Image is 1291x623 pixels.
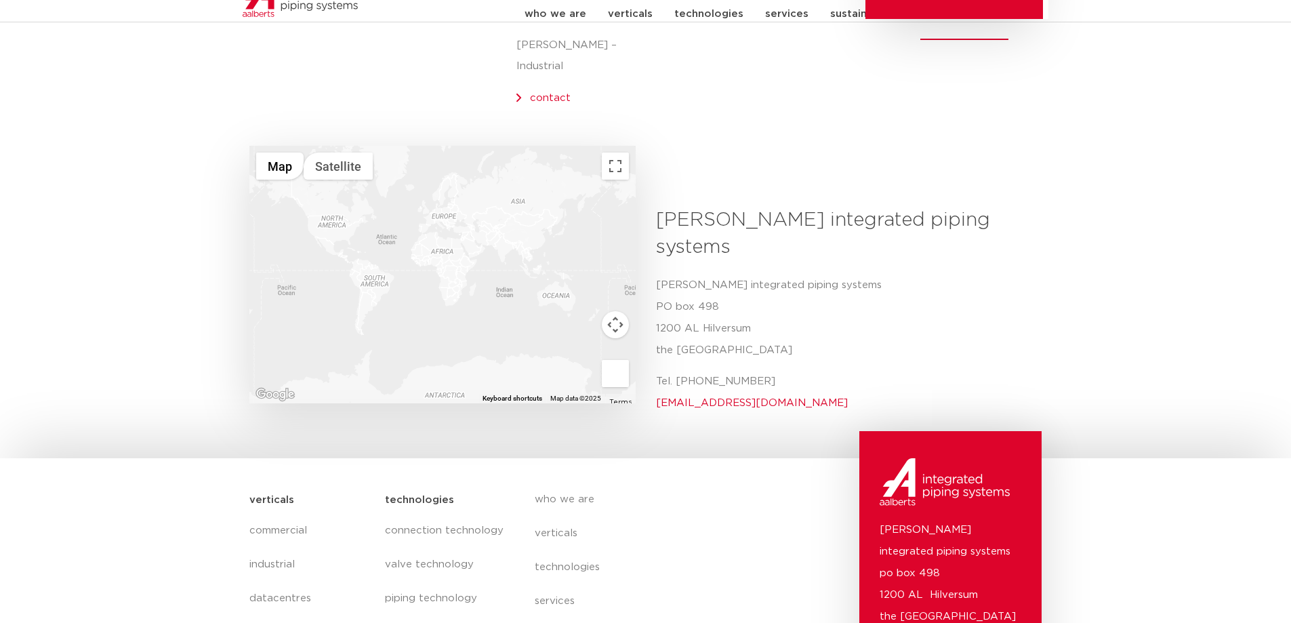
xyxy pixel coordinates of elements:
[535,550,783,584] a: technologies
[535,584,783,618] a: services
[535,517,783,550] a: verticals
[385,514,507,548] a: connection technology
[249,514,372,548] a: commercial
[535,483,783,517] a: who we are
[385,582,507,616] a: piping technology
[530,93,571,103] a: contact
[385,548,507,582] a: valve technology
[304,153,373,180] button: Show satellite imagery
[253,386,298,403] a: Open this area in Google Maps (opens a new window)
[656,398,848,408] a: [EMAIL_ADDRESS][DOMAIN_NAME]
[249,489,294,511] h5: verticals
[249,548,372,582] a: industrial
[253,386,298,403] img: Google
[483,394,542,403] button: Keyboard shortcuts
[602,153,629,180] button: Toggle fullscreen view
[516,35,640,78] p: [PERSON_NAME] – Industrial
[256,153,304,180] button: Show street map
[602,360,629,387] button: Drag Pegman onto the map to open Street View
[602,311,629,338] button: Map camera controls
[656,207,1032,261] h3: [PERSON_NAME] integrated piping systems
[656,371,1032,414] p: Tel. [PHONE_NUMBER]
[609,399,632,405] a: Terms (opens in new tab)
[385,489,454,511] h5: technologies
[550,395,601,402] span: Map data ©2025
[656,275,1032,361] p: [PERSON_NAME] integrated piping systems PO box 498 1200 AL Hilversum the [GEOGRAPHIC_DATA]
[249,582,372,616] a: datacentres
